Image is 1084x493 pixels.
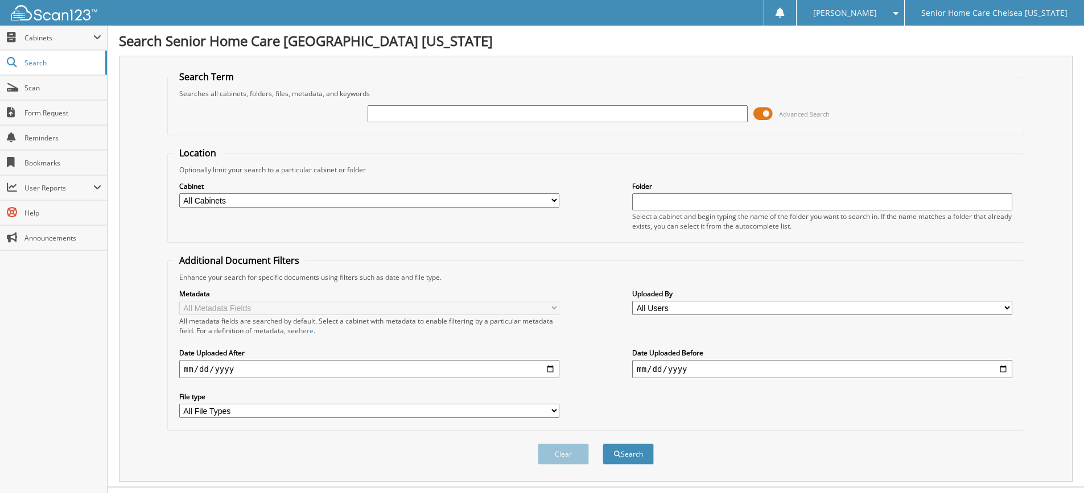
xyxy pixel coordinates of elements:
[24,33,93,43] span: Cabinets
[299,326,314,335] a: here
[11,5,97,20] img: scan123-logo-white.svg
[24,58,100,68] span: Search
[179,348,559,358] label: Date Uploaded After
[603,444,654,465] button: Search
[24,108,101,118] span: Form Request
[24,158,101,168] span: Bookmarks
[174,272,1018,282] div: Enhance your search for specific documents using filters such as date and file type.
[632,360,1012,378] input: end
[632,289,1012,299] label: Uploaded By
[179,360,559,378] input: start
[24,183,93,193] span: User Reports
[119,31,1073,50] h1: Search Senior Home Care [GEOGRAPHIC_DATA] [US_STATE]
[632,348,1012,358] label: Date Uploaded Before
[24,133,101,143] span: Reminders
[24,208,101,218] span: Help
[538,444,589,465] button: Clear
[179,316,559,335] div: All metadata fields are searched by default. Select a cabinet with metadata to enable filtering b...
[179,181,559,191] label: Cabinet
[24,83,101,93] span: Scan
[174,71,240,83] legend: Search Term
[779,110,830,118] span: Advanced Search
[174,147,222,159] legend: Location
[24,233,101,243] span: Announcements
[632,181,1012,191] label: Folder
[174,89,1018,98] div: Searches all cabinets, folders, files, metadata, and keywords
[174,254,305,267] legend: Additional Document Filters
[1027,438,1084,493] iframe: Chat Widget
[179,392,559,401] label: File type
[921,10,1067,16] span: Senior Home Care Chelsea [US_STATE]
[632,212,1012,231] div: Select a cabinet and begin typing the name of the folder you want to search in. If the name match...
[179,289,559,299] label: Metadata
[813,10,877,16] span: [PERSON_NAME]
[174,165,1018,175] div: Optionally limit your search to a particular cabinet or folder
